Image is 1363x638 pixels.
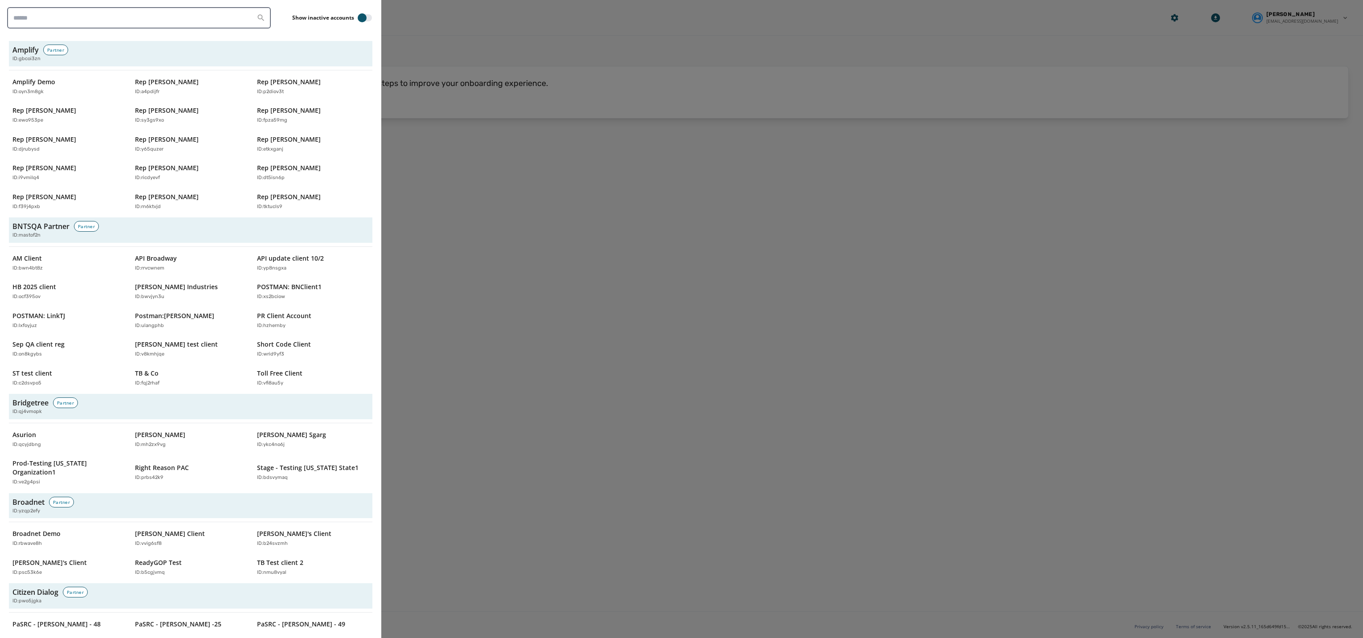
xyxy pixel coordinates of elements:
[135,78,199,86] p: Rep [PERSON_NAME]
[74,221,99,232] div: Partner
[257,430,326,439] p: [PERSON_NAME] Sgarg
[12,478,40,486] p: ID: ve2g4psi
[257,88,284,96] p: ID: p2diov3t
[12,117,43,124] p: ID: ewo953pe
[257,322,286,330] p: ID: hzhernby
[135,441,166,449] p: ID: mh2zx9vg
[253,74,372,99] button: Rep [PERSON_NAME]ID:p2diov3t
[9,308,128,333] button: POSTMAN: LinkTJID:lxfoyjuz
[12,380,41,387] p: ID: c2dsvpo5
[135,135,199,144] p: Rep [PERSON_NAME]
[135,630,164,638] p: ID: gpemal9z
[9,189,128,214] button: Rep [PERSON_NAME]ID:f39j4pxb
[131,427,250,452] button: [PERSON_NAME]ID:mh2zx9vg
[257,135,321,144] p: Rep [PERSON_NAME]
[135,463,189,472] p: Right Reason PAC
[257,265,286,272] p: ID: yp8nsgxa
[131,74,250,99] button: Rep [PERSON_NAME]ID:a4pdijfr
[135,380,159,387] p: ID: fqj2rhaf
[12,293,41,301] p: ID: ocf395ov
[257,254,324,263] p: API update client 10/2
[9,160,128,185] button: Rep [PERSON_NAME]ID:i9vmilq4
[135,430,185,439] p: [PERSON_NAME]
[9,583,372,609] button: Citizen DialogPartnerID:pwo5jgka
[135,164,199,172] p: Rep [PERSON_NAME]
[257,106,321,115] p: Rep [PERSON_NAME]
[131,308,250,333] button: Postman:[PERSON_NAME]ID:ulangphb
[131,555,250,580] button: ReadyGOP TestID:b5cgjvmq
[131,102,250,128] button: Rep [PERSON_NAME]ID:sy3gs9xo
[131,365,250,391] button: TB & CoID:fqj2rhaf
[257,340,311,349] p: Short Code Client
[135,322,164,330] p: ID: ulangphb
[257,630,282,638] p: ID: fyf3izpt
[135,203,161,211] p: ID: rn6ktvjd
[12,620,101,629] p: PaSRC - [PERSON_NAME] - 48
[253,102,372,128] button: Rep [PERSON_NAME]ID:fpza59mg
[12,311,65,320] p: POSTMAN: LinkTJ
[257,351,284,358] p: ID: wrid9yf3
[9,427,128,452] button: AsurionID:qcyjdbng
[12,88,44,96] p: ID: oyn3m8gk
[135,558,182,567] p: ReadyGOP Test
[12,569,42,577] p: ID: psc53k6e
[12,135,76,144] p: Rep [PERSON_NAME]
[12,164,76,172] p: Rep [PERSON_NAME]
[9,41,372,66] button: AmplifyPartnerID:gbcoi3zn
[9,131,128,157] button: Rep [PERSON_NAME]ID:djrubysd
[12,340,65,349] p: Sep QA client reg
[257,293,285,301] p: ID: xs2bciow
[12,497,45,507] h3: Broadnet
[135,540,162,548] p: ID: vvig6sf8
[12,369,52,378] p: ST test client
[12,78,55,86] p: Amplify Demo
[9,365,128,391] button: ST test clientID:c2dsvpo5
[135,311,214,320] p: Postman:[PERSON_NAME]
[12,254,42,263] p: AM Client
[135,351,164,358] p: ID: v8kmhjqe
[257,311,311,320] p: PR Client Account
[131,455,250,490] button: Right Reason PACID:prbs42k9
[12,203,40,211] p: ID: f39j4pxb
[257,569,286,577] p: ID: nmu8vyal
[12,174,39,182] p: ID: i9vmilq4
[9,394,372,419] button: BridgetreePartnerID:qj4vmopk
[12,630,40,638] p: ID: sxuygsja
[12,45,39,55] h3: Amplify
[135,265,164,272] p: ID: rrvcwnem
[257,369,302,378] p: Toll Free Client
[12,587,58,597] h3: Citizen Dialog
[12,597,41,605] span: ID: pwo5jgka
[12,558,87,567] p: [PERSON_NAME]'s Client
[12,441,41,449] p: ID: qcyjdbng
[292,14,354,21] label: Show inactive accounts
[257,474,288,482] p: ID: bdsvymaq
[12,459,115,477] p: Prod-Testing [US_STATE] Organization1
[131,250,250,276] button: API BroadwayID:rrvcwnem
[131,279,250,304] button: [PERSON_NAME] IndustriesID:bwvjyn3u
[257,620,345,629] p: PaSRC - [PERSON_NAME] - 49
[43,45,68,55] div: Partner
[12,265,43,272] p: ID: bwn4bt8z
[12,322,37,330] p: ID: lxfoyjuz
[135,340,218,349] p: [PERSON_NAME] test client
[131,526,250,551] button: [PERSON_NAME] ClientID:vvig6sf8
[253,555,372,580] button: TB Test client 2ID:nmu8vyal
[257,78,321,86] p: Rep [PERSON_NAME]
[12,529,61,538] p: Broadnet Demo
[135,88,159,96] p: ID: a4pdijfr
[253,189,372,214] button: Rep [PERSON_NAME]ID:tktucls9
[257,540,288,548] p: ID: b24svzmh
[257,463,359,472] p: Stage - Testing [US_STATE] State1
[253,365,372,391] button: Toll Free ClientID:vfi8au5y
[9,336,128,362] button: Sep QA client regID:on8kgybs
[9,555,128,580] button: [PERSON_NAME]'s ClientID:psc53k6e
[257,558,303,567] p: TB Test client 2
[135,192,199,201] p: Rep [PERSON_NAME]
[135,106,199,115] p: Rep [PERSON_NAME]
[12,192,76,201] p: Rep [PERSON_NAME]
[63,587,88,597] div: Partner
[12,221,69,232] h3: BNTSQA Partner
[12,397,49,408] h3: Bridgetree
[135,293,164,301] p: ID: bwvjyn3u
